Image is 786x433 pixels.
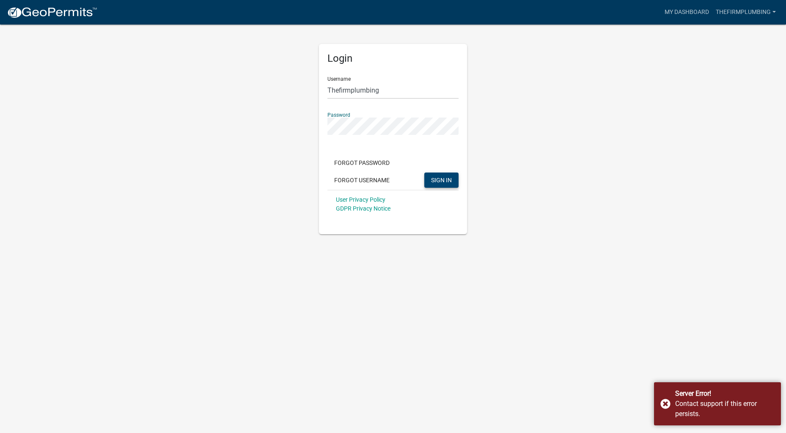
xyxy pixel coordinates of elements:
h5: Login [327,52,459,65]
a: Thefirmplumbing [712,4,779,20]
button: SIGN IN [424,173,459,188]
div: Server Error! [675,389,775,399]
a: User Privacy Policy [336,196,385,203]
a: GDPR Privacy Notice [336,205,390,212]
span: SIGN IN [431,176,452,183]
button: Forgot Password [327,155,396,170]
a: My Dashboard [661,4,712,20]
button: Forgot Username [327,173,396,188]
div: Contact support if this error persists. [675,399,775,419]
